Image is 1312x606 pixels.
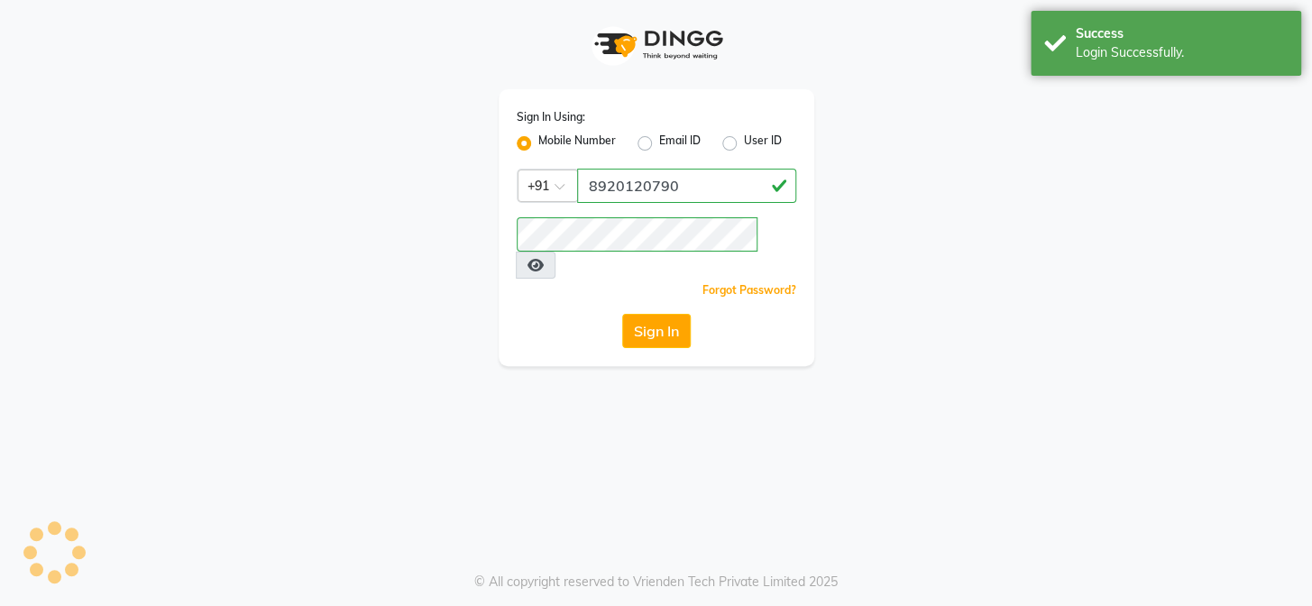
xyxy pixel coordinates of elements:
[744,133,782,154] label: User ID
[584,18,729,71] img: logo1.svg
[538,133,616,154] label: Mobile Number
[577,169,796,203] input: Username
[622,314,691,348] button: Sign In
[1076,43,1288,62] div: Login Successfully.
[517,109,585,125] label: Sign In Using:
[517,217,757,252] input: Username
[702,283,796,297] a: Forgot Password?
[1076,24,1288,43] div: Success
[659,133,701,154] label: Email ID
